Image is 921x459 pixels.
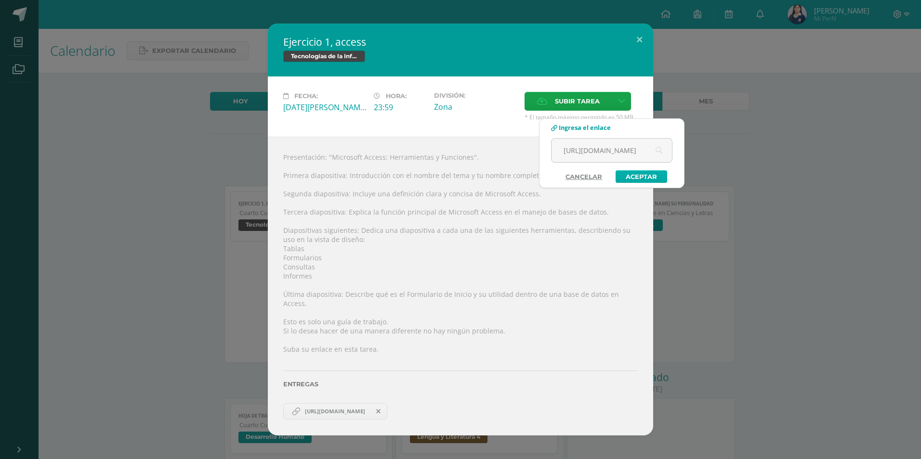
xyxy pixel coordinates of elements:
[268,137,653,435] div: Presentación: "Microsoft Access: Herramientas y Funciones". Primera diapositiva: Introducción con...
[556,170,612,183] a: Cancelar
[434,92,517,99] label: División:
[283,35,638,49] h2: Ejercicio 1, access
[283,403,387,420] a: https://www.canva.com/design/DAGtF6Vc-y0/EhdXVYhzc9Cgk6FSMc6D2A/view?utm_content=DAGtF6Vc-y0&utm_...
[283,51,365,62] span: Tecnologías de la Información y la Comunicación 4
[294,92,318,100] span: Fecha:
[555,92,600,110] span: Subir tarea
[283,381,638,388] label: Entregas
[374,102,426,113] div: 23:59
[626,24,653,56] button: Close (Esc)
[552,139,672,162] input: Ej. www.google.com
[525,113,638,121] span: * El tamaño máximo permitido es 50 MB
[559,123,611,132] span: Ingresa el enlace
[283,102,366,113] div: [DATE][PERSON_NAME]
[370,406,387,417] span: Remover entrega
[616,170,667,183] a: Aceptar
[434,102,517,112] div: Zona
[300,408,370,415] span: [URL][DOMAIN_NAME]
[386,92,407,100] span: Hora:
